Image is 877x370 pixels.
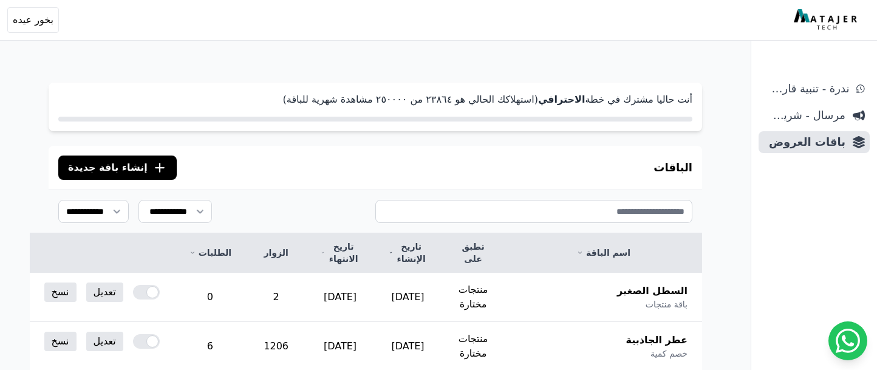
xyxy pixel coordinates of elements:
span: مرسال - شريط دعاية [763,107,845,124]
td: [DATE] [306,273,374,322]
span: باقات العروض [763,134,845,151]
td: منتجات مختارة [442,273,505,322]
span: إنشاء باقة جديدة [68,160,148,175]
a: الطلبات [189,247,231,259]
h3: الباقات [653,159,692,176]
img: MatajerTech Logo [794,9,860,31]
strong: الاحترافي [538,94,585,105]
td: 2 [246,273,306,322]
a: اسم الباقة [519,247,688,259]
span: عطر الجاذبية [626,333,688,348]
p: أنت حاليا مشترك في خطة (استهلاكك الحالي هو ٢۳٨٦٤ من ٢٥۰۰۰۰ مشاهدة شهرية للباقة) [58,92,692,107]
span: ندرة - تنبية قارب علي النفاذ [763,80,849,97]
a: تاريخ الإنشاء [389,241,427,265]
th: الزوار [246,233,306,273]
a: تاريخ الانتهاء [321,241,360,265]
span: خصم كمية [650,348,688,360]
span: السطل الصغير [617,284,688,298]
span: باقة منتجات [646,298,688,310]
button: بخور عيده [7,7,59,33]
a: نسخ [44,283,77,302]
button: إنشاء باقة جديدة [58,156,177,180]
td: 0 [174,273,246,322]
th: تطبق على [442,233,505,273]
a: تعديل [86,283,123,302]
a: نسخ [44,332,77,351]
td: [DATE] [374,273,442,322]
a: تعديل [86,332,123,351]
span: بخور عيده [13,13,53,27]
